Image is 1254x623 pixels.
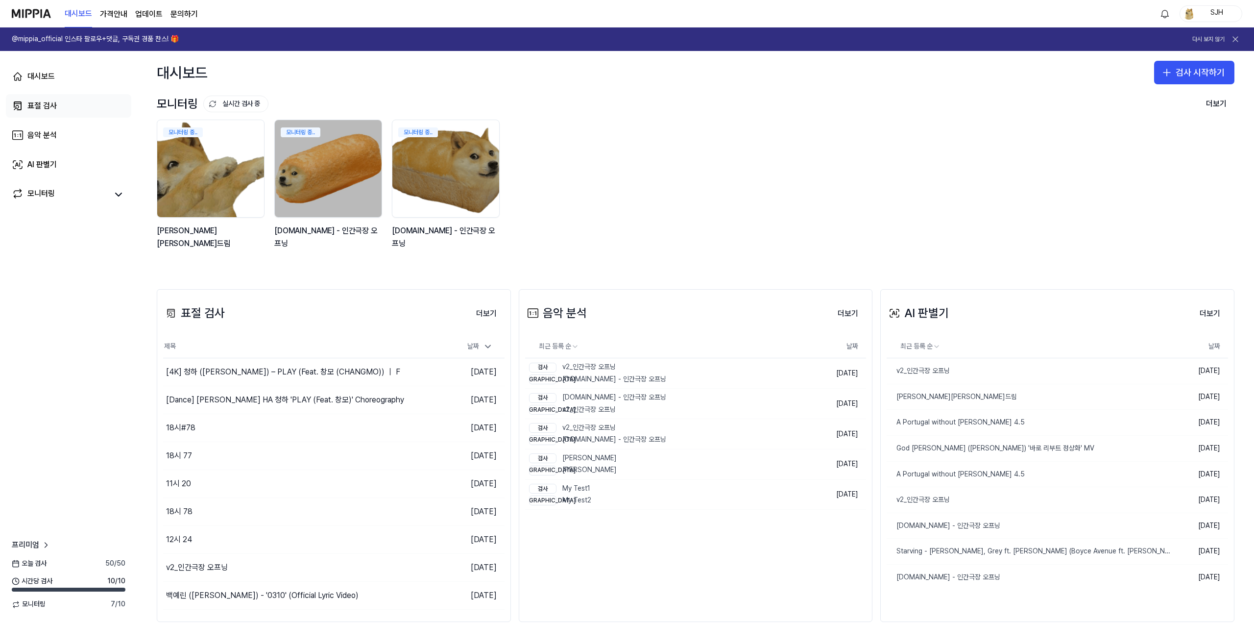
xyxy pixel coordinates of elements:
[887,304,949,323] div: AI 판별기
[529,393,666,402] div: [DOMAIN_NAME] - 인간극장 오프닝
[1198,94,1234,114] button: 더보기
[525,449,798,479] a: 검사[PERSON_NAME][DEMOGRAPHIC_DATA][PERSON_NAME]
[1171,410,1228,436] td: [DATE]
[525,358,798,388] a: 검사v2_인간극장 오프닝[DEMOGRAPHIC_DATA][DOMAIN_NAME] - 인간극장 오프닝
[529,374,666,384] div: [DOMAIN_NAME] - 인간극장 오프닝
[419,554,505,582] td: [DATE]
[157,224,266,249] div: [PERSON_NAME][PERSON_NAME]드림
[392,120,502,260] a: 모니터링 중..backgroundIamge[DOMAIN_NAME] - 인간극장 오프닝
[529,435,556,445] div: [DEMOGRAPHIC_DATA]
[468,303,505,324] a: 더보기
[468,304,505,324] button: 더보기
[529,393,556,403] div: 검사
[166,478,191,490] div: 11시 20
[65,0,92,27] a: 대시보드
[529,405,556,415] div: [DEMOGRAPHIC_DATA]
[830,304,866,324] button: 더보기
[1192,35,1225,44] button: 다시 보지 않기
[163,304,225,323] div: 표절 검사
[1171,335,1228,358] th: 날짜
[525,304,587,323] div: 음악 분석
[166,562,228,573] div: v2_인간극장 오프닝
[1154,61,1234,84] button: 검사 시작하기
[419,358,505,386] td: [DATE]
[529,374,556,384] div: [DEMOGRAPHIC_DATA]
[12,576,52,586] span: 시간당 검사
[166,366,400,378] div: [4K] 청하 ([PERSON_NAME]) – PLAY (Feat. 창모 (CHANGMO)) ｜ F
[1171,565,1228,590] td: [DATE]
[392,120,499,217] img: backgroundIamge
[887,444,1094,453] div: God [PERSON_NAME] ([PERSON_NAME]) '바로 리부트 정상화' MV
[529,435,666,445] div: [DOMAIN_NAME] - 인간극장 오프닝
[887,487,1171,513] a: v2_인간극장 오프닝
[166,590,359,601] div: 백예린 ([PERSON_NAME]) - '0310' (Official Lyric Video)
[12,188,108,201] a: 모니터링
[105,559,125,569] span: 50 / 50
[27,129,57,141] div: 음악 분석
[275,120,382,217] img: backgroundIamge
[281,127,320,137] div: 모니터링 중..
[166,534,192,546] div: 12시 24
[1171,487,1228,513] td: [DATE]
[529,496,591,505] div: My Test2
[887,470,1025,479] div: A Portugal without [PERSON_NAME] 4.5
[419,498,505,526] td: [DATE]
[6,124,131,147] a: 음악 분석
[166,422,195,434] div: 18시#78
[111,599,125,609] span: 7 / 10
[157,61,208,84] div: 대시보드
[398,127,438,137] div: 모니터링 중..
[1180,5,1242,22] button: profileSJH
[529,423,666,433] div: v2_인간극장 오프닝
[157,120,266,260] a: 모니터링 중..backgroundIamge[PERSON_NAME][PERSON_NAME]드림
[12,539,39,551] span: 프리미엄
[27,188,55,201] div: 모니터링
[1192,303,1228,324] a: 더보기
[163,127,203,137] div: 모니터링 중..
[798,335,866,358] th: 날짜
[887,565,1171,590] a: [DOMAIN_NAME] - 인간극장 오프닝
[274,224,384,249] div: [DOMAIN_NAME] - 인간극장 오프닝
[529,363,556,373] div: 검사
[525,389,798,419] a: 검사[DOMAIN_NAME] - 인간극장 오프닝[DEMOGRAPHIC_DATA]v2_인간극장 오프닝
[529,453,556,463] div: 검사
[100,8,127,20] button: 가격안내
[6,153,131,176] a: AI 판별기
[529,423,556,433] div: 검사
[798,358,866,389] td: [DATE]
[12,559,47,569] span: 오늘 검사
[887,366,950,376] div: v2_인간극장 오프닝
[887,547,1171,556] div: Starving - [PERSON_NAME], Grey ft. [PERSON_NAME] (Boyce Avenue ft. [PERSON_NAME] cover) on Spotif...
[166,450,192,462] div: 18시 77
[887,495,950,505] div: v2_인간극장 오프닝
[887,384,1171,410] a: [PERSON_NAME][PERSON_NAME]드림
[798,419,866,449] td: [DATE]
[887,573,1000,582] div: [DOMAIN_NAME] - 인간극장 오프닝
[419,582,505,610] td: [DATE]
[1159,8,1171,20] img: 알림
[6,65,131,88] a: 대시보드
[1192,304,1228,324] button: 더보기
[529,484,591,494] div: My Test1
[170,8,198,20] a: 문의하기
[529,466,556,475] div: [DEMOGRAPHIC_DATA]
[887,462,1171,487] a: A Portugal without [PERSON_NAME] 4.5
[529,496,556,505] div: [DEMOGRAPHIC_DATA]
[830,303,866,324] a: 더보기
[1171,436,1228,462] td: [DATE]
[529,362,666,372] div: v2_인간극장 오프닝
[12,539,51,551] a: 프리미엄
[887,513,1171,539] a: [DOMAIN_NAME] - 인간극장 오프닝
[135,8,163,20] a: 업데이트
[1183,8,1195,20] img: profile
[12,34,179,44] h1: @mippia_official 인스타 팔로우+댓글, 구독권 경품 찬스! 🎁
[887,410,1171,435] a: A Portugal without [PERSON_NAME] 4.5
[887,392,1017,402] div: [PERSON_NAME][PERSON_NAME]드림
[274,120,384,260] a: 모니터링 중..backgroundIamge[DOMAIN_NAME] - 인간극장 오프닝
[27,71,55,82] div: 대시보드
[203,96,268,112] button: 실시간 검사 중
[1171,358,1228,384] td: [DATE]
[12,599,46,609] span: 모니터링
[1171,513,1228,539] td: [DATE]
